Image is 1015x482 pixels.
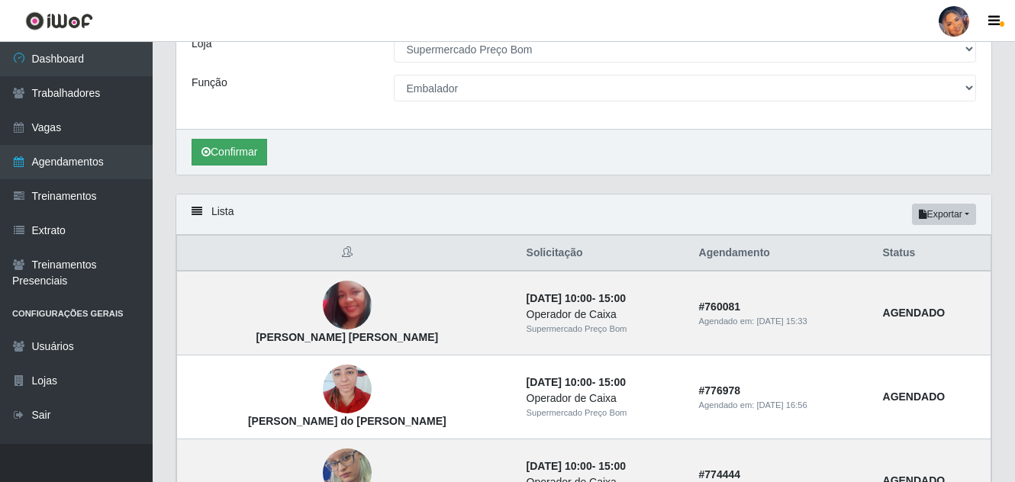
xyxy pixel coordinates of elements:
[883,307,946,319] strong: AGENDADO
[527,292,626,304] strong: -
[527,460,592,472] time: [DATE] 10:00
[256,331,438,343] strong: [PERSON_NAME] [PERSON_NAME]
[527,292,592,304] time: [DATE] 10:00
[598,460,626,472] time: 15:00
[192,75,227,91] label: Função
[699,384,741,397] strong: # 776978
[874,236,991,272] th: Status
[527,460,626,472] strong: -
[323,281,372,329] img: Maria isabel Silva de moura
[323,357,372,422] img: yngrid silva do nascimento
[527,307,681,323] div: Operador de Caixa
[176,194,991,235] div: Lista
[527,323,681,336] div: Supermercado Preço Bom
[883,390,946,403] strong: AGENDADO
[756,317,807,326] time: [DATE] 15:33
[192,139,267,165] button: Confirmar
[598,376,626,388] time: 15:00
[527,376,592,388] time: [DATE] 10:00
[527,390,681,406] div: Operador de Caixa
[756,400,807,410] time: [DATE] 16:56
[699,315,865,328] div: Agendado em:
[527,406,681,419] div: Supermercado Preço Bom
[25,11,93,31] img: CoreUI Logo
[527,376,626,388] strong: -
[912,204,976,225] button: Exportar
[699,468,741,480] strong: # 774444
[690,236,874,272] th: Agendamento
[699,399,865,412] div: Agendado em:
[517,236,690,272] th: Solicitação
[598,292,626,304] time: 15:00
[192,36,211,52] label: Loja
[699,300,741,313] strong: # 760081
[248,415,446,427] strong: [PERSON_NAME] do [PERSON_NAME]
